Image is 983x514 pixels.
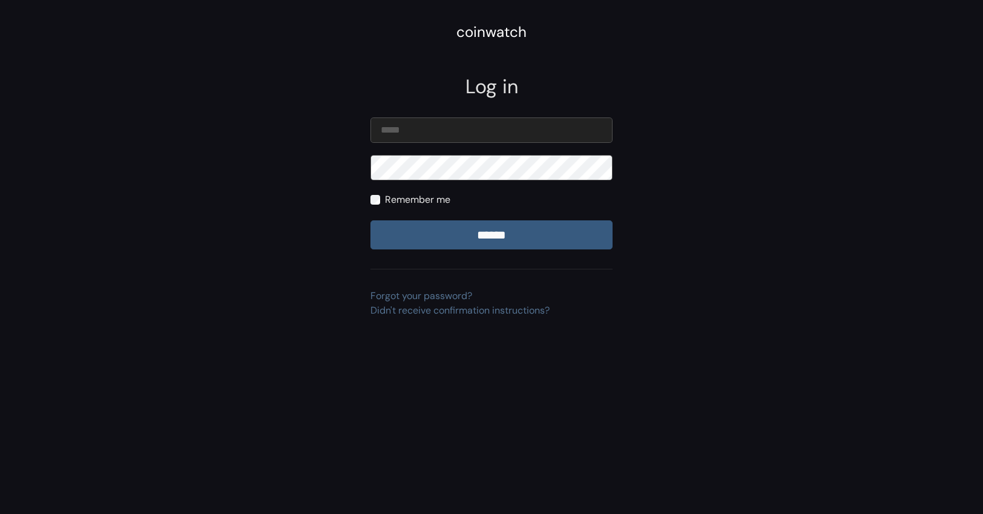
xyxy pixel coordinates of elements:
[370,289,472,302] a: Forgot your password?
[456,21,527,43] div: coinwatch
[456,27,527,40] a: coinwatch
[385,193,450,207] label: Remember me
[370,304,550,317] a: Didn't receive confirmation instructions?
[370,75,613,98] h2: Log in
